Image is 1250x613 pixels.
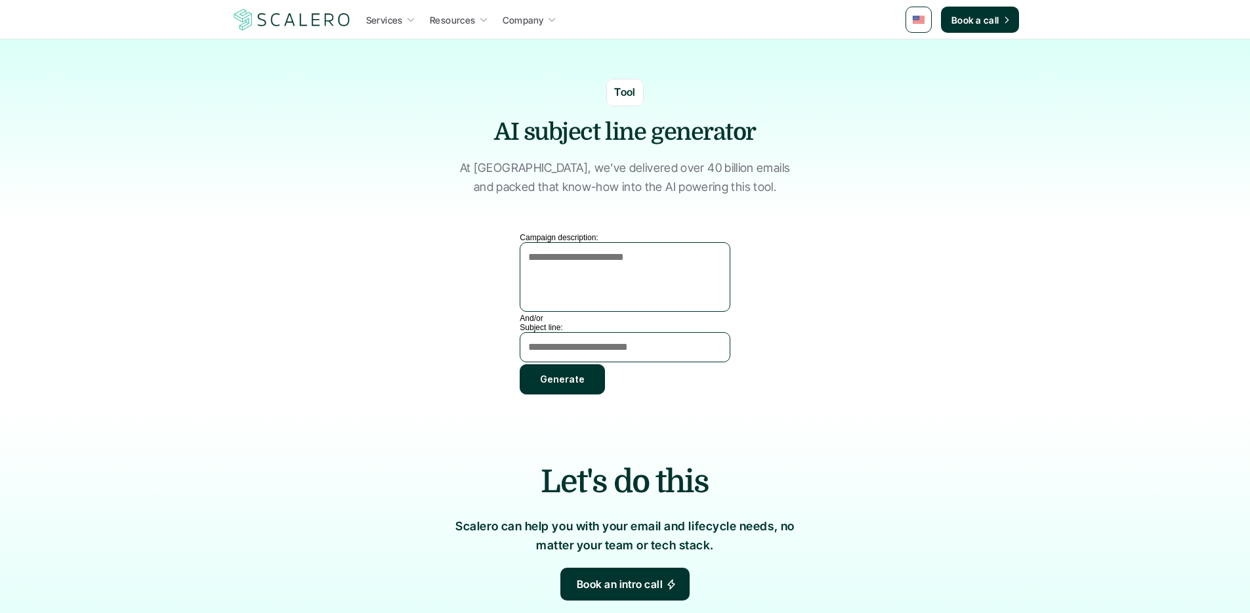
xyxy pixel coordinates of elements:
[232,7,352,32] img: Scalero company logotype
[232,8,352,32] a: Scalero company logotype
[577,576,663,593] p: Book an intro call
[941,7,1019,33] a: Book a call
[366,13,403,27] p: Services
[520,323,562,332] label: Subject line:
[560,568,690,601] a: Book an intro call
[951,13,999,27] p: Book a call
[520,233,598,242] label: Campaign description:
[428,116,822,149] h1: AI subject line generator
[520,314,543,323] label: And/or
[284,460,967,504] h2: Let's do this
[503,13,544,27] p: Company
[442,517,809,555] p: Scalero can help you with your email and lifecycle needs, no matter your team or tech stack.
[520,364,605,394] button: Generate
[460,159,791,197] p: At [GEOGRAPHIC_DATA], we’ve delivered over 40 billion emails and packed that know-how into the AI...
[430,13,476,27] p: Resources
[614,84,636,101] p: Tool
